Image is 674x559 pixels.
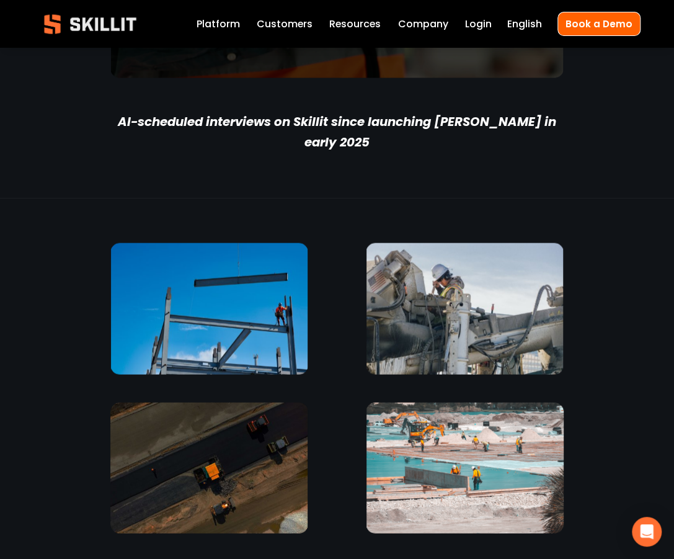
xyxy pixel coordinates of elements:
div: Open Intercom Messenger [632,517,662,547]
a: Login [465,16,492,32]
a: Company [397,16,448,32]
a: folder dropdown [329,16,381,32]
a: Platform [197,16,240,32]
a: Book a Demo [557,12,641,36]
em: AI-scheduled interviews on Skillit since launching [PERSON_NAME] in early 2025 [118,113,559,151]
span: English [507,17,542,32]
img: Skillit [33,6,146,43]
span: Resources [329,17,381,32]
a: Customers [257,16,313,32]
div: language picker [507,16,542,32]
